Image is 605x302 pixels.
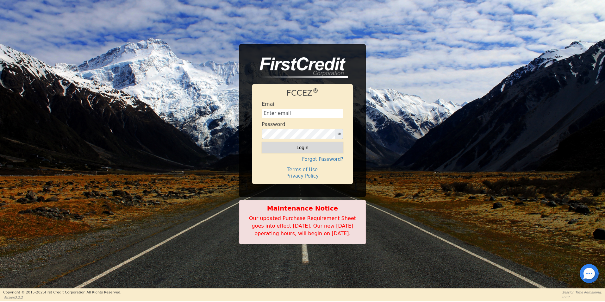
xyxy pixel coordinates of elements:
[262,121,285,127] h4: Password
[3,295,121,300] p: Version 3.2.2
[249,215,356,236] span: Our updated Purchase Requirement Sheet goes into effect [DATE]. Our new [DATE] operating hours, w...
[262,109,343,118] input: Enter email
[252,57,348,78] img: logo-CMu_cnol.png
[86,290,121,294] span: All Rights Reserved.
[313,87,319,94] sup: ®
[262,173,343,179] h4: Privacy Policy
[262,88,343,98] h1: FCCEZ
[243,204,362,213] b: Maintenance Notice
[262,129,335,139] input: password
[262,156,343,162] h4: Forgot Password?
[262,142,343,153] button: Login
[562,295,602,299] p: 0:00
[262,101,276,107] h4: Email
[262,167,343,173] h4: Terms of Use
[3,290,121,295] p: Copyright © 2015- 2025 First Credit Corporation.
[562,290,602,295] p: Session Time Remaining:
